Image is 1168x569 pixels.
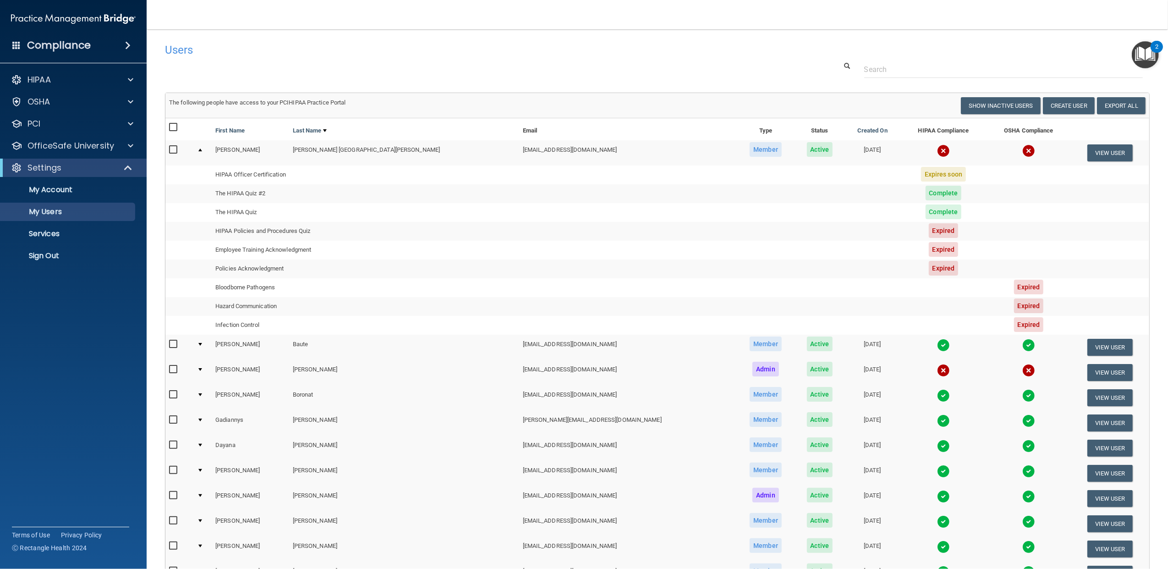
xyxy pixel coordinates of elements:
span: Active [807,142,833,157]
td: HIPAA Officer Certification [212,166,519,184]
td: [EMAIL_ADDRESS][DOMAIN_NAME] [519,360,737,385]
a: Settings [11,162,133,173]
td: Infection Control [212,316,519,335]
td: The HIPAA Quiz [212,203,519,222]
td: [PERSON_NAME] [212,461,289,486]
img: tick.e7d51cea.svg [1022,414,1035,427]
td: [EMAIL_ADDRESS][DOMAIN_NAME] [519,536,737,562]
button: View User [1087,339,1133,356]
td: [DATE] [844,536,900,562]
img: tick.e7d51cea.svg [937,541,950,553]
td: Policies Acknowledgment [212,260,519,278]
span: Complete [926,204,962,219]
img: tick.e7d51cea.svg [937,440,950,453]
a: Created On [857,125,888,136]
td: [DATE] [844,360,900,385]
td: Bloodborne Pathogens [212,278,519,297]
td: [PERSON_NAME] [GEOGRAPHIC_DATA][PERSON_NAME] [289,140,519,165]
td: Baute [289,335,519,360]
a: Terms of Use [12,530,50,540]
span: Expires soon [921,167,966,182]
a: OSHA [11,96,133,107]
td: [PERSON_NAME] [289,461,519,486]
span: Ⓒ Rectangle Health 2024 [12,543,87,552]
span: Active [807,463,833,477]
a: Last Name [293,125,327,136]
a: Export All [1097,97,1146,114]
iframe: Drift Widget Chat Controller [1010,504,1157,541]
th: HIPAA Compliance [900,118,987,140]
img: tick.e7d51cea.svg [1022,465,1035,478]
td: [PERSON_NAME] [289,536,519,562]
span: Expired [929,242,959,257]
span: Complete [926,186,962,200]
span: Member [750,463,782,477]
span: Active [807,412,833,427]
p: Settings [27,162,61,173]
td: HIPAA Policies and Procedures Quiz [212,222,519,241]
h4: Users [165,44,734,56]
span: Expired [929,261,959,276]
span: Member [750,437,782,452]
button: View User [1087,144,1133,161]
td: [EMAIL_ADDRESS][DOMAIN_NAME] [519,385,737,410]
p: Sign Out [6,251,131,260]
td: [PERSON_NAME] [212,536,289,562]
button: View User [1087,414,1133,431]
img: tick.e7d51cea.svg [937,465,950,478]
td: [PERSON_NAME] [289,486,519,511]
td: [PERSON_NAME] [212,140,289,165]
img: cross.ca9f0e7f.svg [1022,364,1035,377]
button: Create User [1043,97,1095,114]
td: [PERSON_NAME] [212,335,289,360]
span: Active [807,538,833,553]
span: Member [750,337,782,351]
td: [PERSON_NAME] [289,360,519,385]
span: Active [807,362,833,376]
td: [DATE] [844,461,900,486]
td: The HIPAA Quiz #2 [212,184,519,203]
td: Hazard Communication [212,297,519,316]
span: Member [750,387,782,402]
img: tick.e7d51cea.svg [1022,389,1035,402]
a: OfficeSafe University [11,140,133,151]
td: [EMAIL_ADDRESS][DOMAIN_NAME] [519,335,737,360]
td: Dayana [212,436,289,461]
button: View User [1087,465,1133,482]
img: tick.e7d51cea.svg [937,490,950,503]
span: Expired [1014,280,1044,294]
span: Active [807,387,833,402]
p: Services [6,229,131,238]
img: tick.e7d51cea.svg [1022,541,1035,553]
button: View User [1087,490,1133,507]
input: Search [864,61,1143,78]
td: Boronat [289,385,519,410]
td: [PERSON_NAME] [289,511,519,536]
p: My Users [6,207,131,216]
span: Member [750,538,782,553]
button: Open Resource Center, 2 new notifications [1132,41,1159,68]
span: Active [807,513,833,528]
img: tick.e7d51cea.svg [937,414,950,427]
th: OSHA Compliance [987,118,1071,140]
p: HIPAA [27,74,51,85]
img: tick.e7d51cea.svg [937,339,950,352]
button: View User [1087,389,1133,406]
div: 2 [1155,47,1158,59]
td: [DATE] [844,486,900,511]
td: [PERSON_NAME] [289,410,519,436]
span: Expired [929,223,959,238]
td: [DATE] [844,385,900,410]
img: tick.e7d51cea.svg [1022,440,1035,453]
span: Admin [752,362,779,376]
td: [PERSON_NAME] [212,360,289,385]
img: PMB logo [11,10,136,28]
td: Employee Training Acknowledgment [212,241,519,260]
td: [PERSON_NAME][EMAIL_ADDRESS][DOMAIN_NAME] [519,410,737,436]
td: [DATE] [844,140,900,165]
td: [PERSON_NAME] [212,511,289,536]
th: Email [519,118,737,140]
td: [PERSON_NAME] [212,486,289,511]
a: Privacy Policy [61,530,102,540]
img: tick.e7d51cea.svg [937,515,950,528]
